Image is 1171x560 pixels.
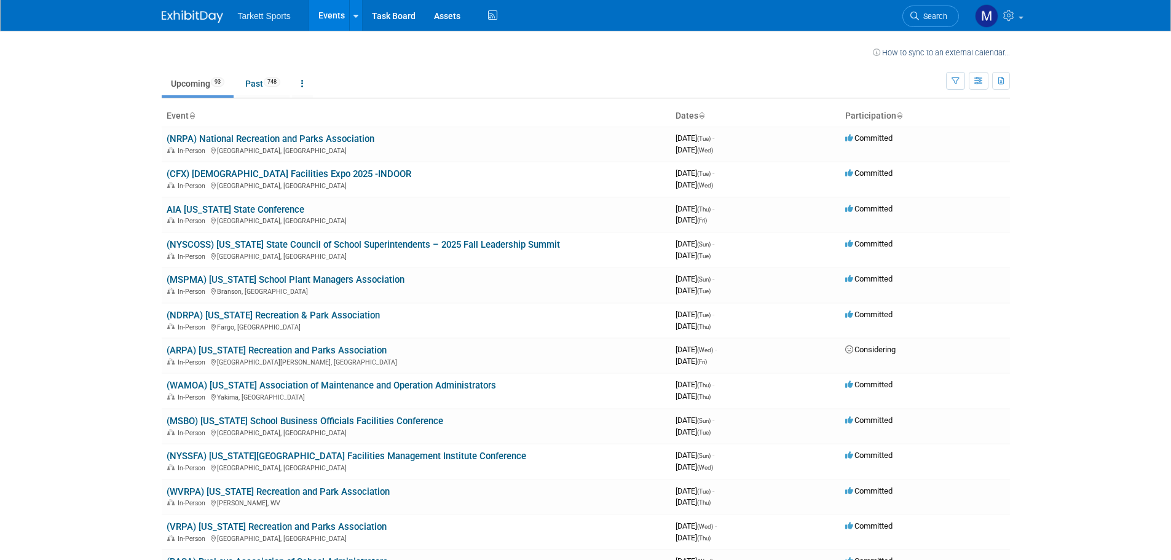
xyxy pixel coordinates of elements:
div: Branson, [GEOGRAPHIC_DATA] [167,286,666,296]
a: (MSBO) [US_STATE] School Business Officials Facilities Conference [167,416,443,427]
span: [DATE] [676,145,713,154]
span: [DATE] [676,310,714,319]
span: (Tue) [697,429,711,436]
span: [DATE] [676,168,714,178]
div: [GEOGRAPHIC_DATA], [GEOGRAPHIC_DATA] [167,462,666,472]
span: In-Person [178,393,209,401]
span: Search [919,12,947,21]
div: [GEOGRAPHIC_DATA], [GEOGRAPHIC_DATA] [167,533,666,543]
a: (NYSCOSS) [US_STATE] State Council of School Superintendents – 2025 Fall Leadership Summit [167,239,560,250]
span: Committed [845,310,893,319]
img: In-Person Event [167,393,175,400]
span: In-Person [178,217,209,225]
a: How to sync to an external calendar... [873,48,1010,57]
span: Tarkett Sports [238,11,291,21]
span: [DATE] [676,345,717,354]
a: (MSPMA) [US_STATE] School Plant Managers Association [167,274,404,285]
span: (Tue) [697,135,711,142]
span: Committed [845,239,893,248]
img: In-Person Event [167,499,175,505]
img: In-Person Event [167,288,175,294]
a: (NRPA) National Recreation and Parks Association [167,133,374,144]
span: (Tue) [697,170,711,177]
div: [GEOGRAPHIC_DATA], [GEOGRAPHIC_DATA] [167,180,666,190]
span: [DATE] [676,462,713,471]
span: (Wed) [697,464,713,471]
div: [GEOGRAPHIC_DATA], [GEOGRAPHIC_DATA] [167,427,666,437]
div: [GEOGRAPHIC_DATA], [GEOGRAPHIC_DATA] [167,251,666,261]
span: [DATE] [676,251,711,260]
a: Sort by Participation Type [896,111,902,120]
span: - [712,486,714,495]
a: (CFX) [DEMOGRAPHIC_DATA] Facilities Expo 2025 -INDOOR [167,168,411,179]
div: [GEOGRAPHIC_DATA], [GEOGRAPHIC_DATA] [167,215,666,225]
span: [DATE] [676,274,714,283]
a: Sort by Event Name [189,111,195,120]
img: In-Person Event [167,464,175,470]
a: (ARPA) [US_STATE] Recreation and Parks Association [167,345,387,356]
span: Committed [845,486,893,495]
span: [DATE] [676,451,714,460]
span: (Thu) [697,535,711,542]
a: (NYSSFA) [US_STATE][GEOGRAPHIC_DATA] Facilities Management Institute Conference [167,451,526,462]
a: (VRPA) [US_STATE] Recreation and Parks Association [167,521,387,532]
a: (WVRPA) [US_STATE] Recreation and Park Association [167,486,390,497]
span: - [715,345,717,354]
span: (Thu) [697,499,711,506]
span: - [712,204,714,213]
img: In-Person Event [167,323,175,329]
span: [DATE] [676,204,714,213]
span: (Tue) [697,488,711,495]
span: - [712,310,714,319]
span: [DATE] [676,286,711,295]
span: [DATE] [676,427,711,436]
img: In-Person Event [167,535,175,541]
span: [DATE] [676,533,711,542]
div: Fargo, [GEOGRAPHIC_DATA] [167,321,666,331]
span: (Tue) [697,288,711,294]
span: 748 [264,77,280,87]
span: In-Person [178,288,209,296]
span: Committed [845,416,893,425]
span: In-Person [178,429,209,437]
div: [GEOGRAPHIC_DATA][PERSON_NAME], [GEOGRAPHIC_DATA] [167,357,666,366]
th: Dates [671,106,840,127]
span: - [712,168,714,178]
img: In-Person Event [167,358,175,365]
img: In-Person Event [167,429,175,435]
a: Upcoming93 [162,72,234,95]
span: (Wed) [697,347,713,353]
span: Committed [845,133,893,143]
th: Event [162,106,671,127]
span: In-Person [178,323,209,331]
span: In-Person [178,253,209,261]
div: [PERSON_NAME], WV [167,497,666,507]
a: (NDRPA) [US_STATE] Recreation & Park Association [167,310,380,321]
span: [DATE] [676,357,707,366]
span: [DATE] [676,416,714,425]
img: In-Person Event [167,253,175,259]
span: - [712,380,714,389]
a: (WAMOA) [US_STATE] Association of Maintenance and Operation Administrators [167,380,496,391]
span: (Thu) [697,323,711,330]
span: - [712,416,714,425]
span: 93 [211,77,224,87]
span: (Tue) [697,312,711,318]
span: Committed [845,274,893,283]
span: [DATE] [676,486,714,495]
span: [DATE] [676,497,711,507]
span: (Tue) [697,253,711,259]
span: [DATE] [676,215,707,224]
span: (Thu) [697,206,711,213]
span: (Fri) [697,358,707,365]
span: In-Person [178,535,209,543]
span: - [712,133,714,143]
span: In-Person [178,358,209,366]
span: [DATE] [676,392,711,401]
span: Committed [845,521,893,530]
span: [DATE] [676,380,714,389]
span: (Wed) [697,523,713,530]
span: [DATE] [676,521,717,530]
span: (Sun) [697,241,711,248]
span: - [712,239,714,248]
